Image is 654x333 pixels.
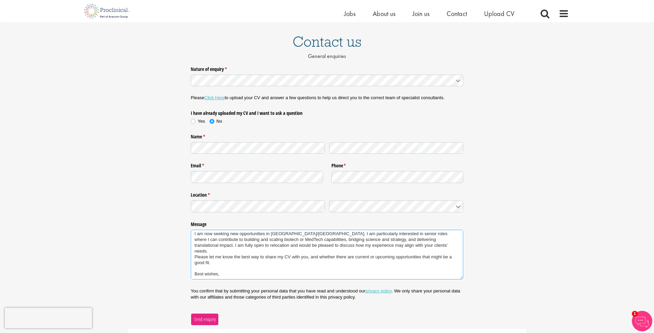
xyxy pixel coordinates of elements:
span: No [216,119,222,124]
a: privacy policy [365,288,392,293]
button: Send enquiry [191,313,219,326]
input: Last [329,142,463,154]
span: 1 [632,311,638,317]
a: Upload CV [484,9,514,18]
p: Please to upload your CV and answer a few questions to help us direct you to the correct team of ... [191,95,463,101]
input: Country [329,200,463,212]
a: Jobs [344,9,356,18]
label: Nature of enquiry [191,63,463,72]
input: State / Province / Region [191,200,325,212]
iframe: reCAPTCHA [5,308,92,328]
label: Phone [331,160,464,169]
label: Message [191,219,463,228]
legend: Name [191,131,463,140]
input: First [191,142,325,154]
label: Email [191,160,323,169]
a: Contact [447,9,467,18]
span: Send enquiry [194,316,216,323]
legend: Location [191,190,463,198]
legend: I have already uploaded my CV and I want to ask a question [191,107,323,116]
img: Chatbot [632,311,652,331]
p: You confirm that by submitting your personal data that you have read and understood our . We only... [191,288,463,300]
a: Join us [412,9,430,18]
span: Yes [198,119,205,124]
a: About us [373,9,395,18]
a: Click Here [204,95,225,100]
